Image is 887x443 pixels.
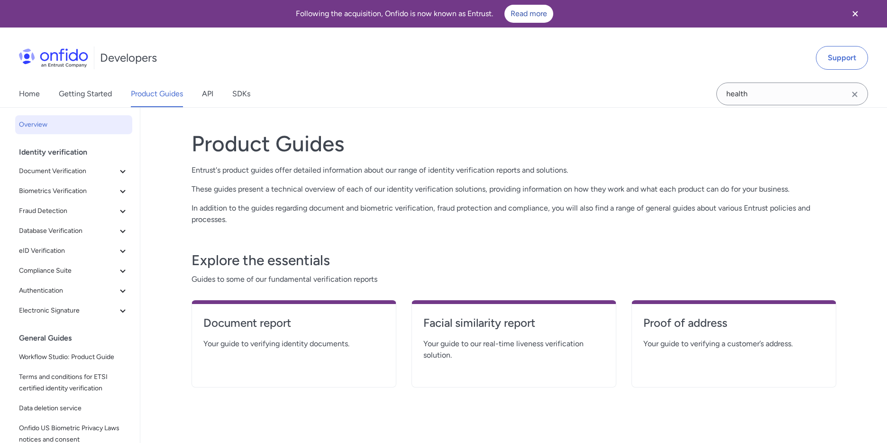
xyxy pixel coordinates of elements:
span: eID Verification [19,245,117,257]
a: Workflow Studio: Product Guide [15,348,132,367]
p: Entrust's product guides offer detailed information about our range of identity verification repo... [192,165,836,176]
span: Authentication [19,285,117,296]
a: API [202,81,213,107]
span: Your guide to our real-time liveness verification solution. [423,338,604,361]
a: Facial similarity report [423,315,604,338]
a: Document report [203,315,384,338]
span: Document Verification [19,166,117,177]
h4: Facial similarity report [423,315,604,331]
button: Compliance Suite [15,261,132,280]
a: Home [19,81,40,107]
span: Overview [19,119,128,130]
span: Terms and conditions for ETSI certified identity verification [19,371,128,394]
svg: Close banner [850,8,861,19]
button: eID Verification [15,241,132,260]
a: Getting Started [59,81,112,107]
div: General Guides [19,329,136,348]
span: Data deletion service [19,403,128,414]
a: Support [816,46,868,70]
span: Workflow Studio: Product Guide [19,351,128,363]
button: Biometrics Verification [15,182,132,201]
button: Fraud Detection [15,202,132,221]
button: Close banner [838,2,873,26]
h4: Proof of address [643,315,824,331]
h1: Product Guides [192,130,836,157]
button: Document Verification [15,162,132,181]
a: Overview [15,115,132,134]
span: Guides to some of our fundamental verification reports [192,274,836,285]
svg: Clear search field button [849,89,860,100]
h3: Explore the essentials [192,251,836,270]
span: Electronic Signature [19,305,117,316]
input: Onfido search input field [716,83,868,105]
a: Product Guides [131,81,183,107]
a: Proof of address [643,315,824,338]
h4: Document report [203,315,384,331]
button: Electronic Signature [15,301,132,320]
div: Following the acquisition, Onfido is now known as Entrust. [11,5,838,23]
div: Identity verification [19,143,136,162]
button: Authentication [15,281,132,300]
p: In addition to the guides regarding document and biometric verification, fraud protection and com... [192,203,836,225]
span: Your guide to verifying identity documents. [203,338,384,350]
p: These guides present a technical overview of each of our identity verification solutions, providi... [192,184,836,195]
span: Compliance Suite [19,265,117,277]
img: Onfido Logo [19,48,88,67]
a: Data deletion service [15,399,132,418]
span: Fraud Detection [19,205,117,217]
span: Biometrics Verification [19,185,117,197]
a: Terms and conditions for ETSI certified identity verification [15,368,132,398]
a: SDKs [232,81,250,107]
span: Your guide to verifying a customer’s address. [643,338,824,350]
h1: Developers [100,50,157,65]
span: Database Verification [19,225,117,237]
button: Database Verification [15,221,132,240]
a: Read more [504,5,553,23]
